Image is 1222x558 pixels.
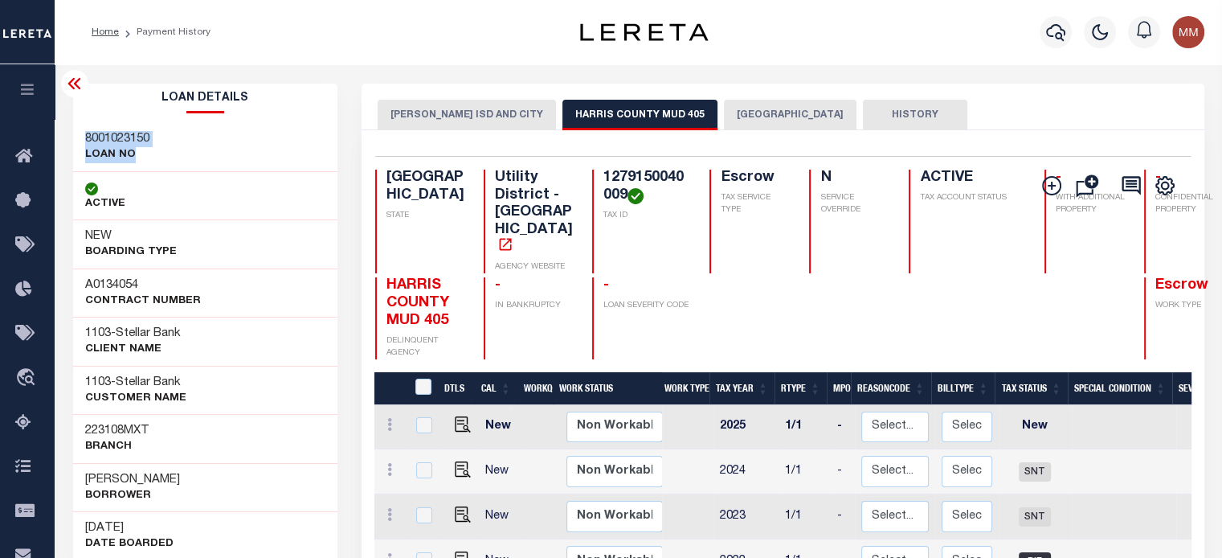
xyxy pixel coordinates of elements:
[85,472,180,488] h3: [PERSON_NAME]
[831,494,855,540] td: -
[85,342,181,358] p: CLIENT Name
[85,326,181,342] h3: -
[713,405,779,450] td: 2025
[603,278,609,293] span: -
[405,372,438,405] th: &nbsp;
[831,405,855,450] td: -
[85,375,186,391] h3: -
[831,449,855,494] td: -
[85,196,125,212] p: ACTIVE
[73,84,338,113] h2: Loan Details
[1172,16,1204,48] img: svg+xml;base64,PHN2ZyB4bWxucz0iaHR0cDovL3d3dy53My5vcmcvMjAwMC9zdmciIHBvaW50ZXItZXZlbnRzPSJub25lIi...
[374,372,405,405] th: &nbsp;&nbsp;&nbsp;&nbsp;&nbsp;&nbsp;&nbsp;&nbsp;&nbsp;&nbsp;
[495,261,573,273] p: AGENCY WEBSITE
[658,372,709,405] th: Work Type
[85,439,149,455] p: Branch
[603,210,690,222] p: TAX ID
[475,372,517,405] th: CAL: activate to sort column ascending
[721,170,790,187] h4: Escrow
[517,372,553,405] th: WorkQ
[713,494,779,540] td: 2023
[85,376,111,388] span: 1103
[580,23,709,41] img: logo-dark.svg
[820,170,889,187] h4: N
[495,278,501,293] span: -
[116,327,181,339] span: Stellar Bank
[774,372,827,405] th: RType: activate to sort column ascending
[85,327,111,339] span: 1103
[92,27,119,37] a: Home
[85,228,177,244] h3: NEW
[116,376,181,388] span: Stellar Bank
[386,335,464,359] p: DELINQUENT AGENCY
[85,131,149,147] h3: 8001023150
[119,25,210,39] li: Payment History
[724,100,856,130] button: [GEOGRAPHIC_DATA]
[1068,372,1172,405] th: Special Condition: activate to sort column ascending
[562,100,717,130] button: HARRIS COUNTY MUD 405
[1019,507,1051,527] span: SNT
[438,372,475,405] th: DTLS
[386,278,449,327] span: HARRIS COUNTY MUD 405
[779,449,831,494] td: 1/1
[603,300,690,312] p: LOAN SEVERITY CODE
[709,372,774,405] th: Tax Year: activate to sort column ascending
[920,170,1024,187] h4: ACTIVE
[85,293,201,310] p: Contract Number
[85,488,180,504] p: Borrower
[713,449,779,494] td: 2024
[779,405,831,450] td: 1/1
[863,100,967,130] button: HISTORY
[479,405,523,450] td: New
[995,372,1068,405] th: Tax Status: activate to sort column ascending
[479,494,523,540] td: New
[1019,462,1051,482] span: SNT
[85,244,177,261] p: BOARDING TYPE
[779,494,831,540] td: 1/1
[721,192,790,216] p: TAX SERVICE TYPE
[386,210,464,222] p: STATE
[495,300,573,312] p: IN BANKRUPTCY
[827,372,851,405] th: MPO
[85,536,174,552] p: DATE BOARDED
[820,192,889,216] p: SERVICE OVERRIDE
[851,372,931,405] th: ReasonCode: activate to sort column ascending
[85,147,149,163] p: LOAN NO
[603,170,690,204] h4: 1279150040009
[378,100,556,130] button: [PERSON_NAME] ISD AND CITY
[931,372,995,405] th: BillType: activate to sort column ascending
[85,277,201,293] h3: A0134054
[85,391,186,407] p: CUSTOMER Name
[479,449,523,494] td: New
[15,368,41,389] i: travel_explore
[85,423,149,439] h3: 223108MXT
[495,170,573,256] h4: Utility District - [GEOGRAPHIC_DATA]
[999,405,1072,450] td: New
[386,170,464,204] h4: [GEOGRAPHIC_DATA]
[85,520,174,536] h3: [DATE]
[553,372,662,405] th: Work Status
[920,192,1024,204] p: TAX ACCOUNT STATUS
